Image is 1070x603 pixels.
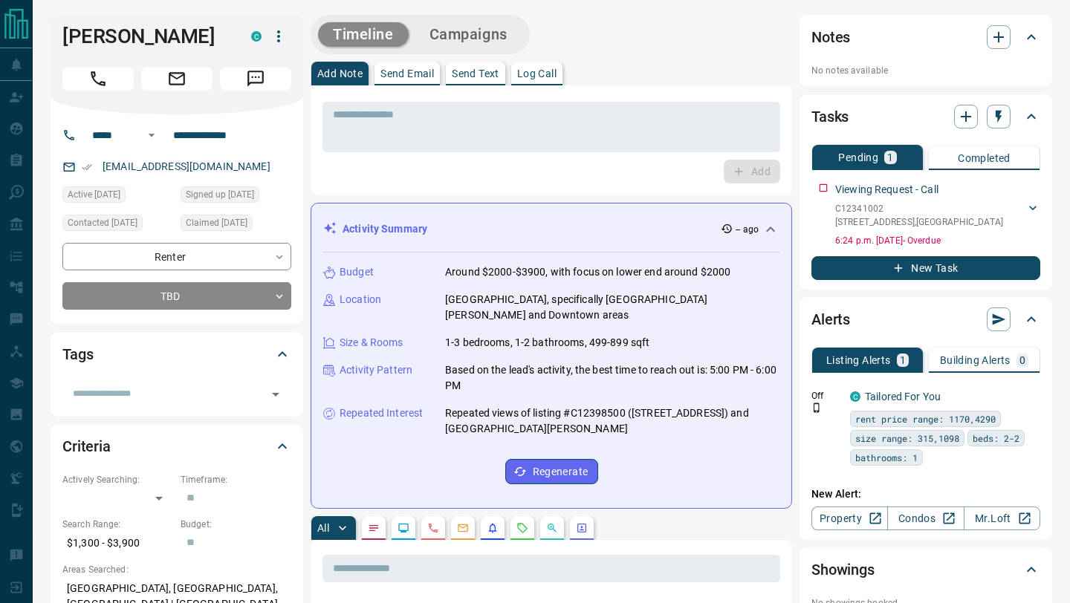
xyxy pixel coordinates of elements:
[445,264,730,280] p: Around $2000-$3900, with focus on lower end around $2000
[850,391,860,402] div: condos.ca
[964,506,1040,530] a: Mr.Loft
[340,335,403,351] p: Size & Rooms
[835,199,1040,232] div: C12341002[STREET_ADDRESS],[GEOGRAPHIC_DATA]
[181,215,291,235] div: Fri Sep 05 2025
[62,243,291,270] div: Renter
[487,522,499,534] svg: Listing Alerts
[855,450,918,465] span: bathrooms: 1
[62,25,229,48] h1: [PERSON_NAME]
[835,234,1040,247] p: 6:24 p.m. [DATE] - Overdue
[445,405,779,437] p: Repeated views of listing #C12398500 ([STREET_ADDRESS]) and [GEOGRAPHIC_DATA][PERSON_NAME]
[340,264,374,280] p: Budget
[427,522,439,534] svg: Calls
[62,428,291,464] div: Criteria
[323,215,779,243] div: Activity Summary-- ago
[516,522,528,534] svg: Requests
[62,518,173,531] p: Search Range:
[143,126,160,144] button: Open
[855,431,959,446] span: size range: 315,1098
[181,473,291,486] p: Timeframe:
[811,506,888,530] a: Property
[811,486,1040,502] p: New Alert:
[62,342,93,366] h2: Tags
[811,99,1040,134] div: Tasks
[68,187,120,202] span: Active [DATE]
[318,22,409,47] button: Timeline
[265,384,286,405] button: Open
[62,563,291,576] p: Areas Searched:
[811,105,849,128] h2: Tasks
[865,391,941,402] a: Tailored For You
[811,552,1040,587] div: Showings
[368,522,380,534] svg: Notes
[343,221,427,237] p: Activity Summary
[445,362,779,394] p: Based on the lead's activity, the best time to reach out is: 5:00 PM - 6:00 PM
[181,186,291,207] div: Sat Aug 30 2025
[62,473,173,486] p: Actively Searching:
[855,411,996,426] span: rent price range: 1170,4290
[811,307,850,331] h2: Alerts
[546,522,558,534] svg: Opportunities
[251,31,262,42] div: condos.ca
[940,355,1011,365] p: Building Alerts
[736,223,759,236] p: -- ago
[445,292,779,323] p: [GEOGRAPHIC_DATA], specifically [GEOGRAPHIC_DATA][PERSON_NAME] and Downtown areas
[887,506,964,530] a: Condos
[62,531,173,555] p: $1,300 - $3,900
[887,152,893,163] p: 1
[452,68,499,79] p: Send Text
[835,215,1003,229] p: [STREET_ADDRESS] , [GEOGRAPHIC_DATA]
[62,186,173,207] div: Sat Sep 13 2025
[838,152,878,163] p: Pending
[186,187,254,202] span: Signed up [DATE]
[340,362,412,378] p: Activity Pattern
[415,22,522,47] button: Campaigns
[457,522,469,534] svg: Emails
[340,292,381,307] p: Location
[62,434,111,458] h2: Criteria
[181,518,291,531] p: Budget:
[811,64,1040,77] p: No notes available
[141,67,213,91] span: Email
[62,67,134,91] span: Call
[220,67,291,91] span: Message
[68,215,137,230] span: Contacted [DATE]
[380,68,434,79] p: Send Email
[900,355,906,365] p: 1
[62,336,291,372] div: Tags
[958,153,1011,163] p: Completed
[186,215,247,230] span: Claimed [DATE]
[973,431,1019,446] span: beds: 2-2
[62,215,173,235] div: Fri Sep 05 2025
[835,182,938,198] p: Viewing Request - Call
[1019,355,1025,365] p: 0
[340,405,423,421] p: Repeated Interest
[826,355,891,365] p: Listing Alerts
[62,282,291,310] div: TBD
[811,256,1040,280] button: New Task
[811,301,1040,337] div: Alerts
[811,402,822,413] svg: Push Notification Only
[398,522,409,534] svg: Lead Browsing Activity
[317,523,329,533] p: All
[835,202,1003,215] p: C12341002
[811,19,1040,55] div: Notes
[517,68,557,79] p: Log Call
[576,522,588,534] svg: Agent Actions
[82,162,92,172] svg: Email Verified
[811,389,841,402] p: Off
[811,25,850,49] h2: Notes
[445,335,649,351] p: 1-3 bedrooms, 1-2 bathrooms, 499-899 sqft
[811,558,875,581] h2: Showings
[103,160,270,172] a: [EMAIL_ADDRESS][DOMAIN_NAME]
[505,459,598,484] button: Regenerate
[317,68,363,79] p: Add Note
